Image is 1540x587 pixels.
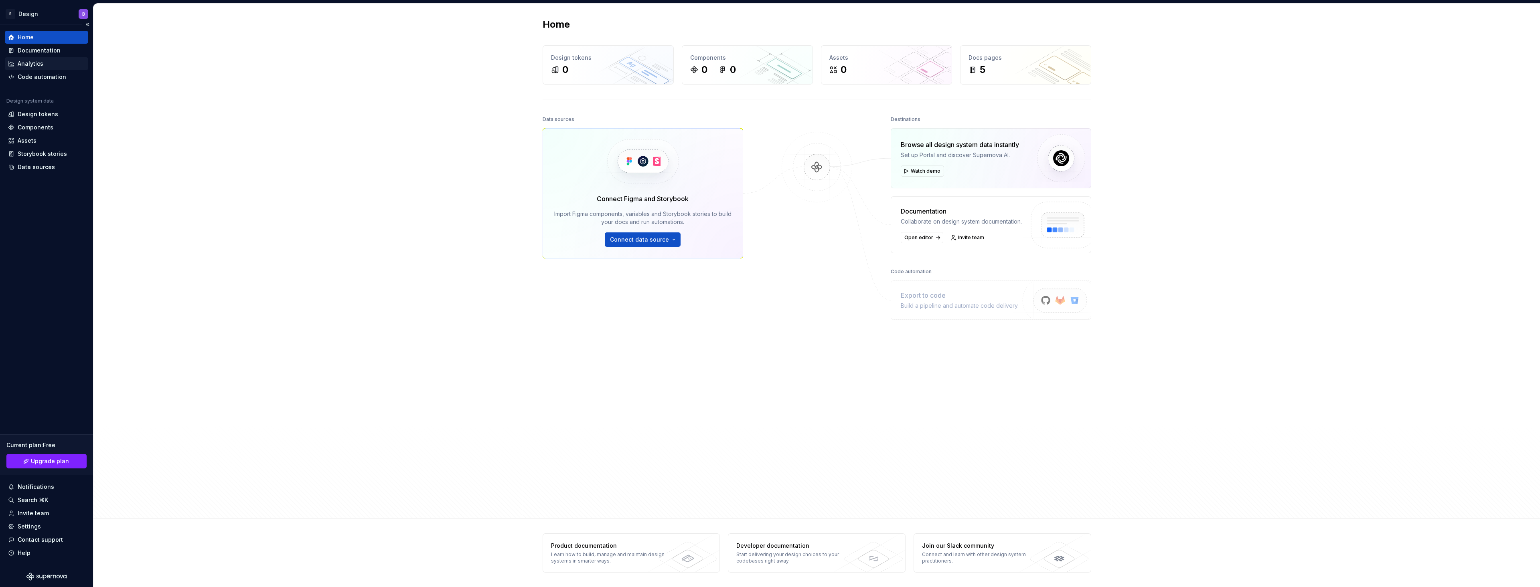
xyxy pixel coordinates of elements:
[18,549,30,557] div: Help
[551,54,665,62] div: Design tokens
[26,573,67,581] svg: Supernova Logo
[6,454,87,468] a: Upgrade plan
[6,98,54,104] div: Design system data
[18,163,55,171] div: Data sources
[5,147,88,160] a: Storybook stories
[554,210,731,226] div: Import Figma components, variables and Storybook stories to build your docs and run automations.
[551,542,668,550] div: Product documentation
[682,45,813,85] a: Components00
[18,522,41,531] div: Settings
[5,547,88,559] button: Help
[18,150,67,158] div: Storybook stories
[5,134,88,147] a: Assets
[5,494,88,506] button: Search ⌘K
[5,121,88,134] a: Components
[914,533,1091,573] a: Join our Slack communityConnect and learn with other design system practitioners.
[18,73,66,81] div: Code automation
[610,236,669,244] span: Connect data source
[18,33,34,41] div: Home
[901,165,944,177] button: Watch demo
[901,302,1019,310] div: Build a pipeline and automate code delivery.
[18,10,38,18] div: Design
[901,232,943,243] a: Open editor
[821,45,952,85] a: Assets0
[960,45,1091,85] a: Docs pages5
[5,71,88,83] a: Code automation
[904,234,933,241] span: Open editor
[690,54,804,62] div: Components
[891,114,920,125] div: Destinations
[958,234,984,241] span: Invite team
[891,266,932,277] div: Code automation
[901,140,1019,149] div: Browse all design system data instantly
[6,441,87,449] div: Current plan : Free
[18,110,58,118] div: Design tokens
[829,54,944,62] div: Assets
[901,290,1019,300] div: Export to code
[543,45,674,85] a: Design tokens0
[5,108,88,121] a: Design tokens
[18,60,43,68] div: Analytics
[605,232,681,247] button: Connect data source
[82,11,85,17] div: B
[18,509,49,517] div: Invite team
[18,483,54,491] div: Notifications
[736,542,853,550] div: Developer documentation
[5,533,88,546] button: Contact support
[543,18,570,31] h2: Home
[730,63,736,76] div: 0
[82,19,93,30] button: Collapse sidebar
[562,63,568,76] div: 0
[911,168,940,174] span: Watch demo
[543,114,574,125] div: Data sources
[2,5,91,22] button: BDesignB
[5,44,88,57] a: Documentation
[5,507,88,520] a: Invite team
[31,457,69,465] span: Upgrade plan
[5,480,88,493] button: Notifications
[551,551,668,564] div: Learn how to build, manage and maintain design systems in smarter ways.
[597,194,689,204] div: Connect Figma and Storybook
[5,161,88,173] a: Data sources
[922,542,1039,550] div: Join our Slack community
[841,63,847,76] div: 0
[728,533,906,573] a: Developer documentationStart delivering your design choices to your codebases right away.
[18,536,63,544] div: Contact support
[901,151,1019,159] div: Set up Portal and discover Supernova AI.
[736,551,853,564] div: Start delivering your design choices to your codebases right away.
[701,63,707,76] div: 0
[5,31,88,44] a: Home
[18,137,36,145] div: Assets
[5,520,88,533] a: Settings
[980,63,985,76] div: 5
[922,551,1039,564] div: Connect and learn with other design system practitioners.
[6,9,15,19] div: B
[18,496,48,504] div: Search ⌘K
[901,206,1022,216] div: Documentation
[18,123,53,131] div: Components
[543,533,720,573] a: Product documentationLearn how to build, manage and maintain design systems in smarter ways.
[5,57,88,70] a: Analytics
[948,232,988,243] a: Invite team
[969,54,1083,62] div: Docs pages
[901,218,1022,226] div: Collaborate on design system documentation.
[18,46,61,54] div: Documentation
